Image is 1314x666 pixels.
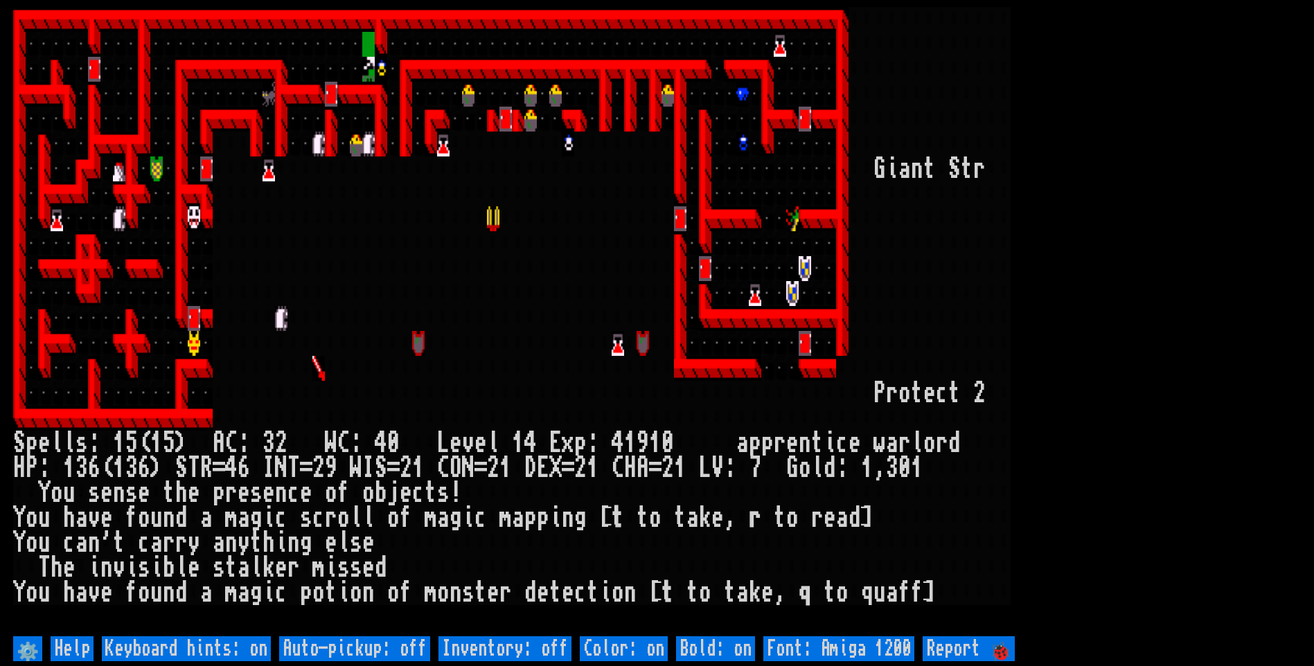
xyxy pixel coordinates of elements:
div: p [300,580,312,605]
div: r [886,381,898,406]
div: ' [100,530,113,555]
div: G [786,456,799,480]
div: u [38,530,51,555]
div: 0 [662,431,674,456]
div: e [38,431,51,456]
div: 5 [125,431,138,456]
div: : [88,431,100,456]
div: e [362,555,375,580]
div: 1 [512,431,524,456]
div: 1 [113,431,125,456]
div: g [250,505,263,530]
div: 1 [150,431,163,456]
div: g [250,580,263,605]
div: e [100,480,113,505]
div: a [150,530,163,555]
div: s [437,480,450,505]
div: o [138,580,150,605]
div: x [562,431,574,456]
div: d [849,505,861,530]
div: l [337,530,350,555]
div: c [312,505,325,530]
div: t [948,381,961,406]
div: h [63,505,76,530]
div: : [836,456,849,480]
div: E [549,431,562,456]
div: 1 [674,456,686,480]
div: W [325,431,337,456]
div: L [437,431,450,456]
div: L [699,456,711,480]
div: c [287,480,300,505]
div: 2 [275,431,287,456]
div: 3 [263,431,275,456]
div: r [287,555,300,580]
div: C [337,431,350,456]
div: S [948,156,961,181]
div: H [624,456,637,480]
div: = [213,456,225,480]
div: N [275,456,287,480]
div: a [200,580,213,605]
div: l [362,505,375,530]
div: a [76,580,88,605]
div: o [337,505,350,530]
div: o [51,480,63,505]
div: R [200,456,213,480]
div: H [13,456,26,480]
div: ( [100,456,113,480]
div: o [26,580,38,605]
div: Y [13,530,26,555]
input: Inventory: off [438,636,571,661]
div: = [300,456,312,480]
div: D [524,456,537,480]
input: ⚙️ [13,636,42,661]
div: n [911,156,923,181]
div: l [811,456,824,480]
div: a [898,156,911,181]
div: p [213,480,225,505]
div: t [674,505,686,530]
div: n [275,480,287,505]
div: o [799,456,811,480]
div: m [499,505,512,530]
div: t [637,505,649,530]
div: u [63,480,76,505]
div: a [200,505,213,530]
div: 1 [63,456,76,480]
div: r [175,530,188,555]
div: s [76,431,88,456]
div: i [325,555,337,580]
div: 4 [612,431,624,456]
div: e [300,480,312,505]
div: n [287,530,300,555]
div: 0 [387,431,400,456]
div: v [462,431,474,456]
div: 2 [400,456,412,480]
div: s [88,480,100,505]
div: u [38,505,51,530]
div: 5 [163,431,175,456]
div: 1 [911,456,923,480]
div: o [898,381,911,406]
div: i [263,505,275,530]
div: u [150,505,163,530]
div: e [138,480,150,505]
div: b [375,480,387,505]
div: P [26,456,38,480]
div: n [799,431,811,456]
div: t [774,505,786,530]
div: 7 [749,456,761,480]
div: : [238,431,250,456]
div: r [811,505,824,530]
div: T [38,555,51,580]
div: e [362,530,375,555]
div: T [188,456,200,480]
div: n [562,505,574,530]
div: I [263,456,275,480]
div: d [175,505,188,530]
div: : [350,431,362,456]
div: O [450,456,462,480]
div: e [238,480,250,505]
div: S [375,456,387,480]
